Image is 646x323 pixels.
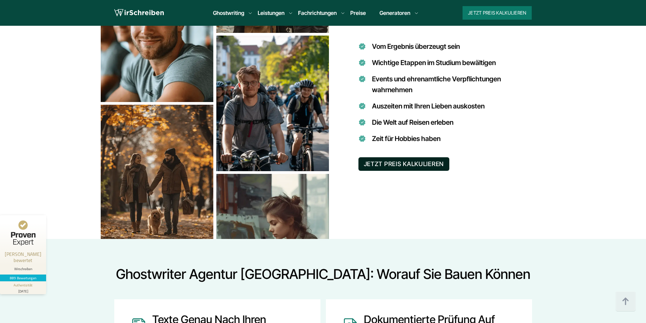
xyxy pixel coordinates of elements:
a: Leistungen [258,9,285,17]
li: Die Welt auf Reisen erleben [372,117,537,128]
div: Wirschreiben [3,267,43,271]
img: Prioritäten [216,174,329,309]
h2: Ghostwriter Agentur [GEOGRAPHIC_DATA]: Worauf Sie bauen können [114,266,532,282]
div: [DATE] [3,288,43,293]
div: 2 / 3 [101,106,213,239]
img: logo wirschreiben [114,8,164,18]
a: Generatoren [379,9,410,17]
button: JETZT PREIS KALKULIEREN [358,157,450,171]
div: 1 / 3 [216,175,329,308]
li: Zeit für Hobbies haben [372,133,537,144]
button: Jetzt Preis kalkulieren [463,6,532,20]
li: Wichtige Etappen im Studium bewältigen [372,57,537,68]
li: Vom Ergebnis überzeugt sein [372,41,537,52]
a: Preise [350,9,366,16]
a: Ghostwriting [213,9,244,17]
img: button top [615,291,636,312]
a: Fachrichtungen [298,9,337,17]
li: Auszeiten mit Ihren Lieben auskosten [372,101,537,112]
div: Authentizität [14,283,33,288]
div: 3 / 3 [216,37,329,170]
img: Prioritäten [216,36,329,171]
li: Events und ehrenamtliche Verpflichtungen wahrnehmen [372,74,537,95]
img: Prioritäten [101,105,213,240]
